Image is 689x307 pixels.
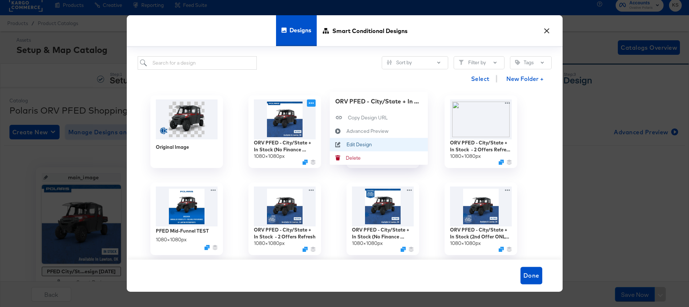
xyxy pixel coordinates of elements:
[254,99,316,139] img: 0JU-yA0Qf9rTTXJQ6BwaQw.jpg
[254,240,285,247] div: 1080 × 1080 px
[330,155,346,160] svg: Delete
[156,187,218,226] img: ZTqog5-UHqtbkrrDyGKFVQ.jpg
[150,95,223,168] div: Original Image
[450,187,512,226] img: xUgtDPNy-RaHMIAXYPhMdA.jpg
[254,153,285,160] div: 1080 × 1080 px
[330,151,428,164] button: Delete
[510,56,552,69] button: TagTags
[254,226,316,240] div: ORV PFED - City/State + In Stock - 2 Offers Refresh
[303,246,308,251] svg: Duplicate
[450,139,512,153] div: ORV PFED - City/State + In Stock - 2 Offers Refresh + snowflake fix
[346,127,388,134] div: Advanced Preview
[254,139,316,153] div: ORV PFED - City/State + In Stock (No Finance Offer) + snowflake fix
[248,95,321,168] div: ORV PFED - City/State + In Stock (No Finance Offer) + snowflake fix1080×1080pxDuplicate
[204,245,210,250] svg: Duplicate
[254,187,316,226] img: E1z5DLoLthgaduHqwo-xOg.jpg
[523,271,539,281] span: Done
[352,187,414,226] img: TY-hLpbNztyO9Zjb60cJFg.jpg
[515,60,520,65] svg: Tag
[330,111,428,124] button: Copy
[540,22,554,36] button: ×
[401,246,406,251] svg: Duplicate
[346,141,372,148] div: Edit Design
[468,71,493,86] button: Select
[150,183,223,255] div: PFED Mid-Funnel TEST1080×1080pxDuplicate
[520,267,542,285] button: Done
[346,95,419,168] div: ORV PFED - City/State + In Stock (2nd Offer ONLY) Refresh + snowflake fix1080×1080pxDuplicate
[450,240,481,247] div: 1080 × 1080 px
[352,226,414,240] div: ORV PFED - City/State + In Stock (No Finance Offer) Refresh
[445,95,517,168] div: ORV PFED - City/State + In Stock - 2 Offers Refresh + snowflake fix1080×1080pxDuplicate
[346,154,361,161] div: Delete
[382,56,448,69] button: SlidersSort by
[450,226,512,240] div: ORV PFED - City/State + In Stock (2nd Offer ONLY) Refresh
[499,159,504,164] svg: Duplicate
[330,114,348,121] svg: Copy
[156,236,187,243] div: 1080 × 1080 px
[335,97,422,106] div: ORV PFED - City/State + In Stock (No Finance Offer) + snowflake fix
[459,60,464,65] svg: Filter
[289,14,311,46] span: Designs
[352,240,383,247] div: 1080 × 1080 px
[499,246,504,251] svg: Duplicate
[471,74,490,84] span: Select
[303,159,308,164] svg: Duplicate
[248,183,321,255] div: ORV PFED - City/State + In Stock - 2 Offers Refresh1080×1080pxDuplicate
[500,73,550,86] button: New Folder +
[445,183,517,255] div: ORV PFED - City/State + In Stock (2nd Offer ONLY) Refresh1080×1080pxDuplicate
[332,15,408,47] span: Smart Conditional Designs
[156,99,218,139] img: ranger-crew-xp-1000-ns-premium-my26-9d1a-sunset-red-r26rsu99as.png
[454,56,504,69] button: FilterFilter by
[387,60,392,65] svg: Sliders
[156,144,189,151] div: Original Image
[156,227,209,234] div: PFED Mid-Funnel TEST
[450,153,481,160] div: 1080 × 1080 px
[138,56,257,70] input: Search for a design
[450,99,512,139] img: H
[346,183,419,255] div: ORV PFED - City/State + In Stock (No Finance Offer) Refresh1080×1080pxDuplicate
[348,114,388,121] div: Copy Design URL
